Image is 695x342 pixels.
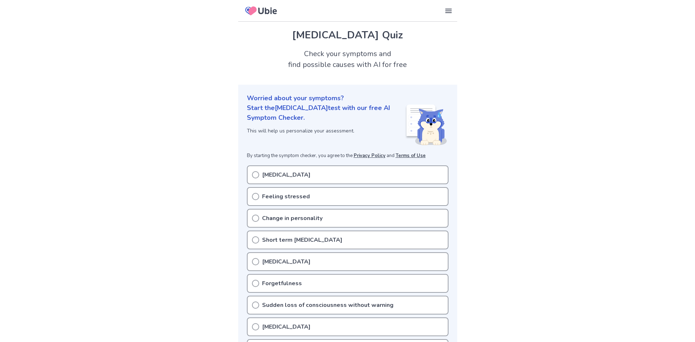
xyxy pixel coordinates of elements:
[247,93,448,103] p: Worried about your symptoms?
[247,103,405,123] p: Start the [MEDICAL_DATA] test with our free AI Symptom Checker.
[396,152,426,159] a: Terms of Use
[262,301,393,309] p: Sudden loss of consciousness without warning
[238,48,457,70] h2: Check your symptoms and find possible causes with AI for free
[262,192,310,201] p: Feeling stressed
[405,105,447,145] img: Shiba
[262,170,311,179] p: [MEDICAL_DATA]
[262,322,311,331] p: [MEDICAL_DATA]
[262,257,311,266] p: [MEDICAL_DATA]
[247,127,405,135] p: This will help us personalize your assessment.
[262,279,302,288] p: Forgetfulness
[247,152,448,160] p: By starting the symptom checker, you agree to the and
[354,152,386,159] a: Privacy Policy
[247,28,448,43] h1: [MEDICAL_DATA] Quiz
[262,214,323,223] p: Change in personality
[262,236,342,244] p: Short term [MEDICAL_DATA]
